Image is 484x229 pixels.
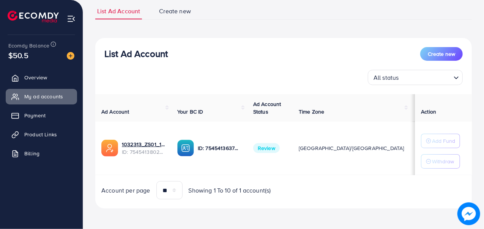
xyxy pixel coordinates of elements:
a: Product Links [6,127,77,142]
span: Payment [24,112,46,119]
span: My ad accounts [24,93,63,100]
span: Ad Account Status [253,100,281,115]
a: Billing [6,146,77,161]
span: Product Links [24,131,57,138]
a: Overview [6,70,77,85]
span: Review [253,143,280,153]
span: Ecomdy Balance [8,42,49,49]
img: menu [67,14,76,23]
span: Ad Account [101,108,129,115]
div: <span class='underline'>1032313_ZS01_1756803577036</span></br>7545413802670456849 [122,141,165,156]
span: Create new [428,50,455,58]
div: Search for option [368,70,463,85]
span: Account per page [101,186,150,195]
span: ID: 7545413802670456849 [122,148,165,156]
p: ID: 7545413637955911696 [198,144,241,153]
span: Showing 1 To 10 of 1 account(s) [189,186,271,195]
input: Search for option [401,71,451,83]
img: ic-ba-acc.ded83a64.svg [177,140,194,156]
span: Action [421,108,436,115]
span: Billing [24,150,39,157]
button: Withdraw [421,154,460,169]
img: image [67,52,74,60]
a: My ad accounts [6,89,77,104]
span: $50.5 [8,50,28,61]
button: Create new [420,47,463,61]
span: Overview [24,74,47,81]
img: image [457,202,480,225]
span: Your BC ID [177,108,203,115]
span: All status [372,72,400,83]
img: logo [8,11,59,22]
a: 1032313_ZS01_1756803577036 [122,141,165,148]
a: Payment [6,108,77,123]
span: List Ad Account [97,7,140,16]
button: Add Fund [421,134,460,148]
span: Time Zone [299,108,324,115]
img: ic-ads-acc.e4c84228.svg [101,140,118,156]
h3: List Ad Account [104,48,168,59]
span: [GEOGRAPHIC_DATA]/[GEOGRAPHIC_DATA] [299,144,404,152]
p: Add Fund [432,136,455,145]
span: Create new [159,7,191,16]
p: Withdraw [432,157,454,166]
